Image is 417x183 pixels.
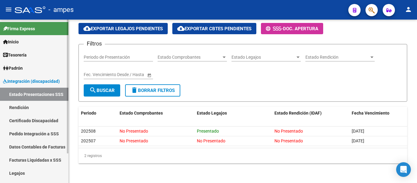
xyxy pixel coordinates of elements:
[78,23,168,34] button: Exportar Legajos Pendientes
[131,86,138,94] mat-icon: delete
[120,138,148,143] span: No Presentado
[158,55,221,60] span: Estado Comprobantes
[274,129,303,134] span: No Presentado
[81,138,96,143] span: 202507
[194,107,272,120] datatable-header-cell: Estado Legajos
[272,107,349,120] datatable-header-cell: Estado Rendición (IDAF)
[396,162,411,177] div: Open Intercom Messenger
[120,129,148,134] span: No Presentado
[305,55,369,60] span: Estado Rendición
[81,111,96,115] span: Periodo
[89,86,97,94] mat-icon: search
[172,23,256,34] button: Exportar Cbtes Pendientes
[274,138,303,143] span: No Presentado
[349,107,407,120] datatable-header-cell: Fecha Vencimiento
[261,23,323,34] button: -Doc. Apertura
[3,38,19,45] span: Inicio
[197,138,225,143] span: No Presentado
[131,88,175,93] span: Borrar Filtros
[231,55,295,60] span: Estado Legajos
[111,72,141,77] input: Fecha fin
[48,3,74,16] span: - ampes
[84,72,106,77] input: Fecha inicio
[3,78,60,85] span: Integración (discapacidad)
[352,129,364,134] span: [DATE]
[3,25,35,32] span: Firma Express
[177,25,185,32] mat-icon: cloud_download
[146,72,152,78] button: Open calendar
[197,129,219,134] span: Presentado
[274,111,322,115] span: Estado Rendición (IDAF)
[78,148,407,163] div: 2 registros
[117,107,194,120] datatable-header-cell: Estado Comprobantes
[405,6,412,13] mat-icon: person
[83,26,163,31] span: Exportar Legajos Pendientes
[177,26,251,31] span: Exportar Cbtes Pendientes
[266,26,283,31] span: -
[84,84,120,97] button: Buscar
[125,84,180,97] button: Borrar Filtros
[120,111,163,115] span: Estado Comprobantes
[84,39,105,48] h3: Filtros
[5,6,12,13] mat-icon: menu
[352,138,364,143] span: [DATE]
[283,26,318,31] span: Doc. Apertura
[89,88,115,93] span: Buscar
[3,65,23,71] span: Padrón
[352,111,389,115] span: Fecha Vencimiento
[3,52,27,58] span: Tesorería
[81,129,96,134] span: 202508
[197,111,227,115] span: Estado Legajos
[83,25,91,32] mat-icon: cloud_download
[78,107,117,120] datatable-header-cell: Periodo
